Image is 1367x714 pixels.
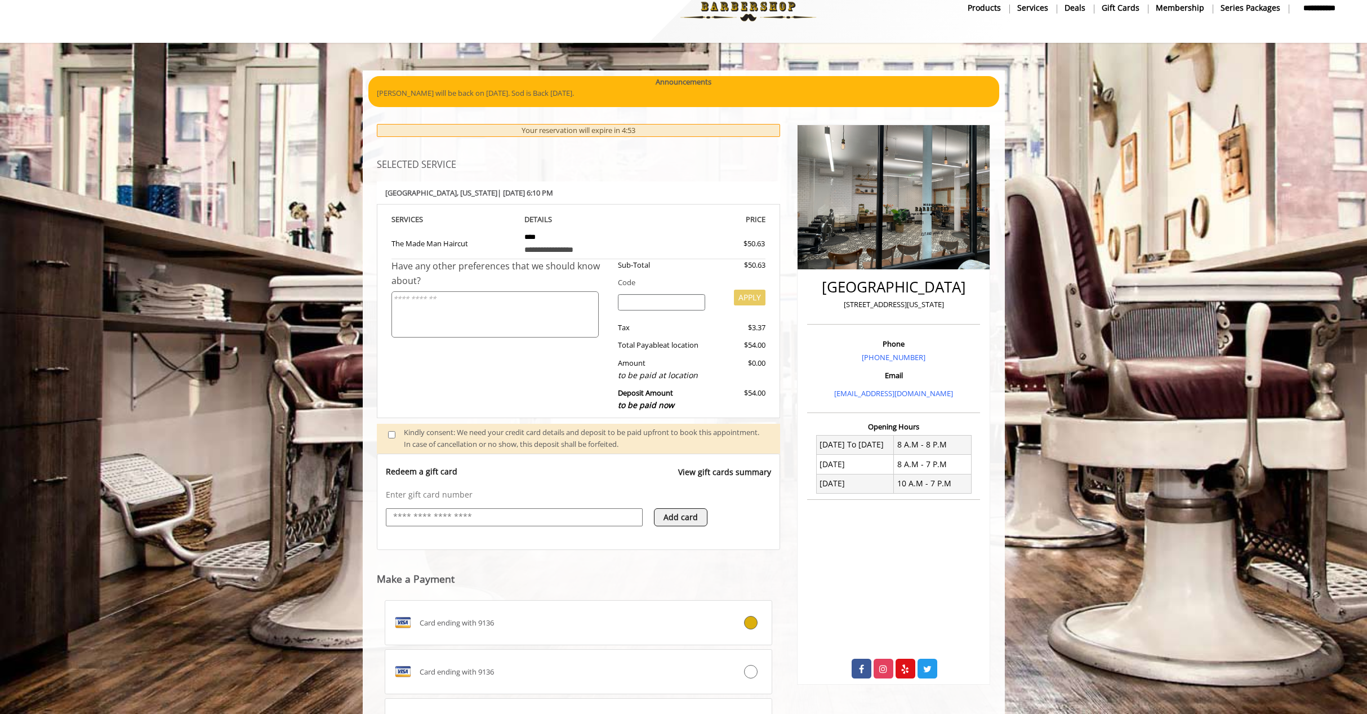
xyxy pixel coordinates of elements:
[391,259,610,288] div: Have any other preferences that we should know about?
[810,371,977,379] h3: Email
[834,388,953,398] a: [EMAIL_ADDRESS][DOMAIN_NAME]
[386,466,457,477] p: Redeem a gift card
[609,259,714,271] div: Sub-Total
[377,124,781,137] div: Your reservation will expire in 4:53
[377,160,781,170] h3: SELECTED SERVICE
[816,474,894,493] td: [DATE]
[377,574,455,584] label: Make a Payment
[1017,2,1048,14] b: Services
[714,357,765,382] div: $0.00
[714,259,765,271] div: $50.63
[386,489,772,500] p: Enter gift card number
[714,322,765,334] div: $3.37
[641,213,766,226] th: PRICE
[404,427,769,450] div: Kindly consent: We need your credit card details and deposit to be paid upfront to book this appo...
[457,188,497,198] span: , [US_STATE]
[391,226,516,259] td: The Made Man Haircut
[391,213,516,226] th: SERVICE
[714,339,765,351] div: $54.00
[1221,2,1280,14] b: Series packages
[810,279,977,295] h2: [GEOGRAPHIC_DATA]
[656,76,711,88] b: Announcements
[1065,2,1085,14] b: Deals
[516,213,641,226] th: DETAILS
[618,388,674,410] b: Deposit Amount
[714,387,765,411] div: $54.00
[734,290,765,305] button: APPLY
[894,435,972,454] td: 8 A.M - 8 P.M
[894,455,972,474] td: 8 A.M - 7 P.M
[385,188,553,198] b: [GEOGRAPHIC_DATA] | [DATE] 6:10 PM
[894,474,972,493] td: 10 A.M - 7 P.M
[419,214,423,224] span: S
[663,340,698,350] span: at location
[394,614,412,632] img: VISA
[609,322,714,334] div: Tax
[816,455,894,474] td: [DATE]
[810,299,977,311] p: [STREET_ADDRESS][US_STATE]
[807,423,980,431] h3: Opening Hours
[678,466,771,489] a: View gift cards summary
[816,435,894,454] td: [DATE] To [DATE]
[1102,2,1139,14] b: gift cards
[377,87,991,99] p: [PERSON_NAME] will be back on [DATE]. Sod is Back [DATE].
[609,339,714,351] div: Total Payable
[810,340,977,348] h3: Phone
[609,277,765,289] div: Code
[618,400,674,410] span: to be paid now
[420,617,494,629] span: Card ending with 9136
[609,357,714,382] div: Amount
[703,238,765,250] div: $50.63
[1156,2,1204,14] b: Membership
[394,663,412,681] img: VISA
[654,508,707,526] button: Add card
[420,666,494,678] span: Card ending with 9136
[968,2,1001,14] b: products
[618,369,705,382] div: to be paid at location
[862,352,925,362] a: [PHONE_NUMBER]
